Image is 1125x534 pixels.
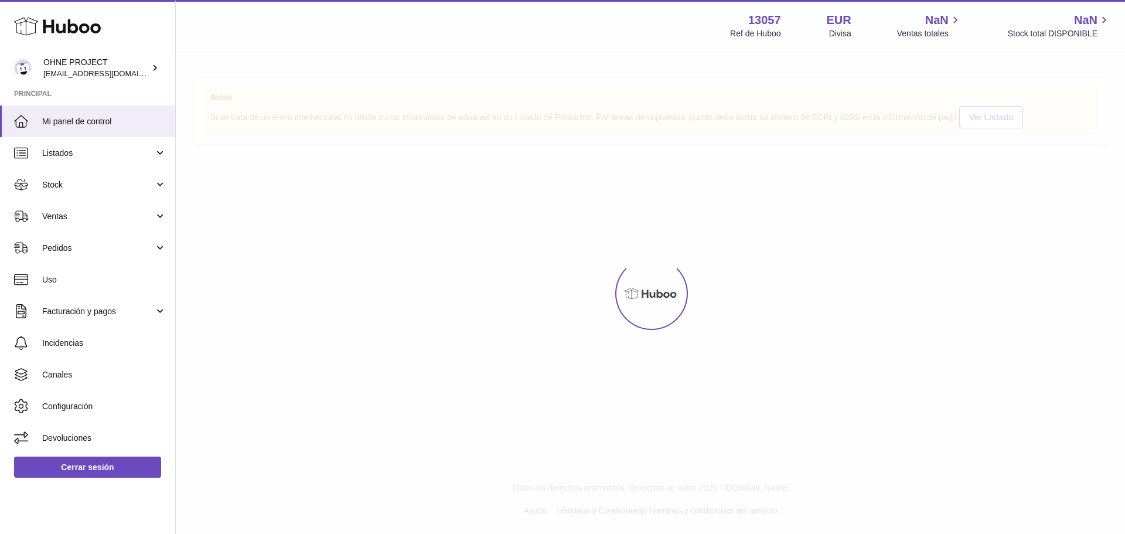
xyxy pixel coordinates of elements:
strong: EUR [827,12,851,28]
span: Configuración [42,401,166,412]
span: Pedidos [42,243,154,254]
a: NaN Ventas totales [897,12,962,39]
span: Ventas totales [897,28,962,39]
img: internalAdmin-13057@internal.huboo.com [14,59,32,77]
a: Cerrar sesión [14,457,161,478]
span: Uso [42,274,166,285]
span: Stock total DISPONIBLE [1008,28,1111,39]
span: Devoluciones [42,433,166,444]
span: Listados [42,148,154,159]
div: Ref de Huboo [730,28,780,39]
div: OHNE PROJECT [43,57,149,79]
span: NaN [925,12,949,28]
span: Ventas [42,211,154,222]
span: [EMAIL_ADDRESS][DOMAIN_NAME] [43,69,172,78]
span: Canales [42,369,166,380]
span: Incidencias [42,338,166,349]
span: Mi panel de control [42,116,166,127]
span: NaN [1074,12,1097,28]
a: NaN Stock total DISPONIBLE [1008,12,1111,39]
span: Facturación y pagos [42,306,154,317]
div: Divisa [829,28,851,39]
span: Stock [42,179,154,191]
strong: 13057 [748,12,781,28]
